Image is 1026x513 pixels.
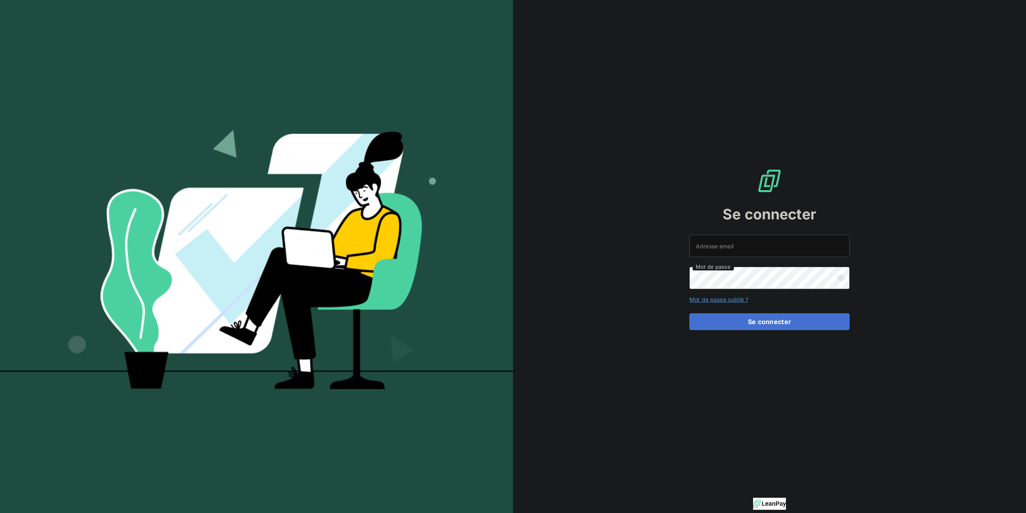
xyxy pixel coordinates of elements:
a: Mot de passe oublié ? [689,296,748,303]
img: Logo LeanPay [757,168,782,194]
button: Se connecter [689,313,850,330]
input: placeholder [689,235,850,257]
span: Se connecter [723,203,816,225]
img: logo [753,498,786,510]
